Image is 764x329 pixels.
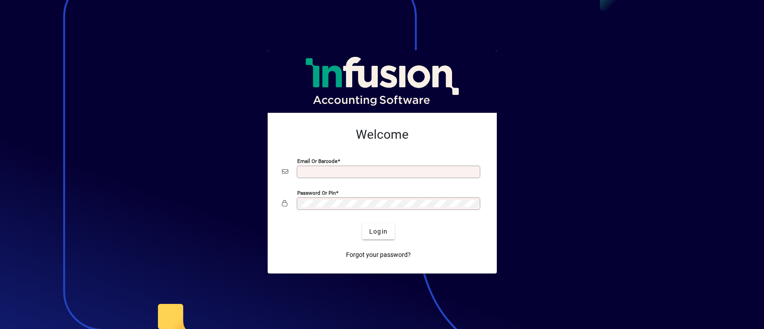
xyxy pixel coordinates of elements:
[342,247,414,263] a: Forgot your password?
[297,190,336,196] mat-label: Password or Pin
[297,158,337,164] mat-label: Email or Barcode
[346,250,411,260] span: Forgot your password?
[369,227,388,236] span: Login
[282,127,482,142] h2: Welcome
[362,223,395,239] button: Login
